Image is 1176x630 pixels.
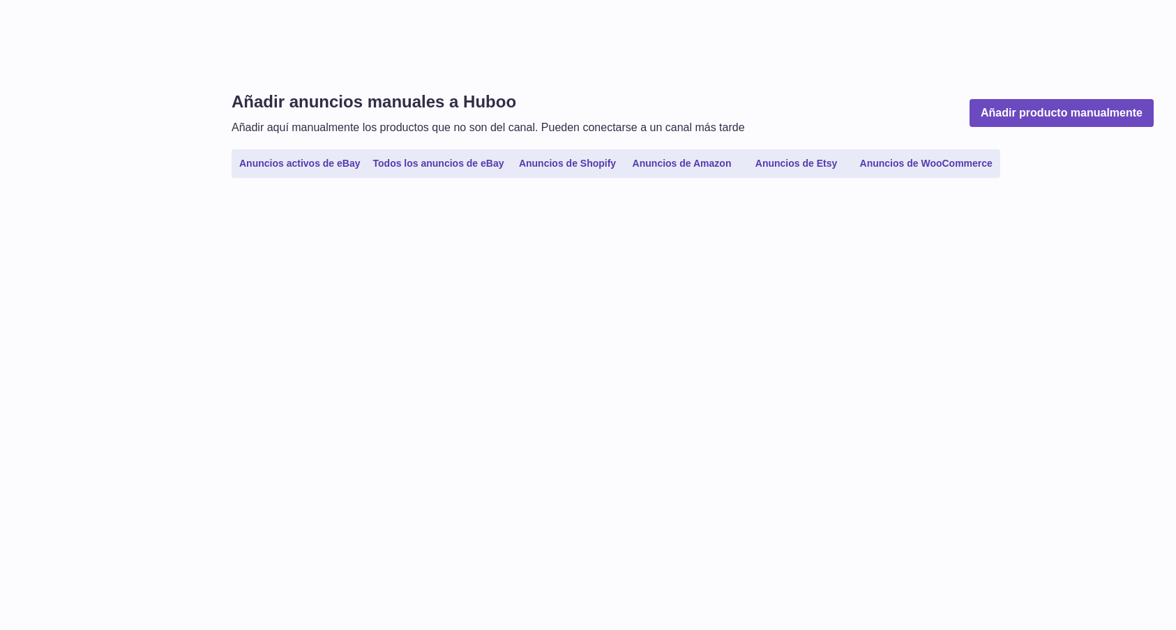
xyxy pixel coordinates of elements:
[232,120,745,135] p: Añadir aquí manualmente los productos que no son del canal. Pueden conectarse a un canal más tarde
[855,152,997,175] a: Anuncios de WooCommerce
[368,152,509,175] a: Todos los anuncios de eBay
[234,152,365,175] a: Anuncios activos de eBay
[741,152,852,175] a: Anuncios de Etsy
[512,152,624,175] a: Anuncios de Shopify
[232,91,745,113] h1: Añadir anuncios manuales a Huboo
[626,152,738,175] a: Anuncios de Amazon
[970,99,1154,128] a: Añadir producto manualmente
